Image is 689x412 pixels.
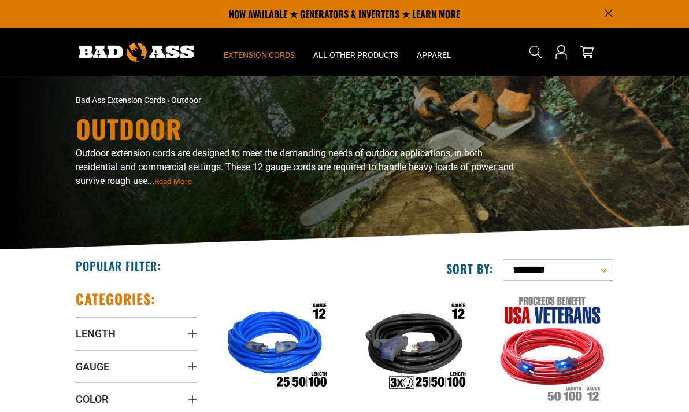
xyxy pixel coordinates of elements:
[417,50,451,60] span: Apparel
[408,28,461,76] summary: Apparel
[76,290,155,308] h2: Categories:
[527,43,545,61] summary: Search
[76,317,197,350] summary: Length
[76,94,428,106] nav: breadcrumbs
[76,116,521,142] h1: Outdoor
[213,292,338,404] img: Outdoor Dual Lighted Extension Cord w/ Safety CGM
[304,28,408,76] summary: All Other Products
[76,258,161,273] h2: Popular Filter:
[154,177,192,186] span: Read More
[313,50,398,60] span: All Other Products
[76,148,514,186] span: Outdoor extension cords are designed to meet the demanding needs of outdoor applications, in both...
[76,327,116,340] span: Length
[446,261,494,276] label: Sort by:
[76,392,108,406] span: Color
[167,95,169,105] span: ›
[351,292,476,404] img: Outdoor Dual Lighted 3-Outlet Extension Cord w/ Safety CGM
[79,43,194,62] img: Bad Ass Extension Cords
[76,360,109,373] span: Gauge
[214,28,304,76] summary: Extension Cords
[76,95,165,105] a: Bad Ass Extension Cords
[76,350,197,382] summary: Gauge
[224,50,295,60] span: Extension Cords
[171,95,201,105] span: Outdoor
[490,292,615,404] img: Red, White, and Blue Lighted Freedom Cord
